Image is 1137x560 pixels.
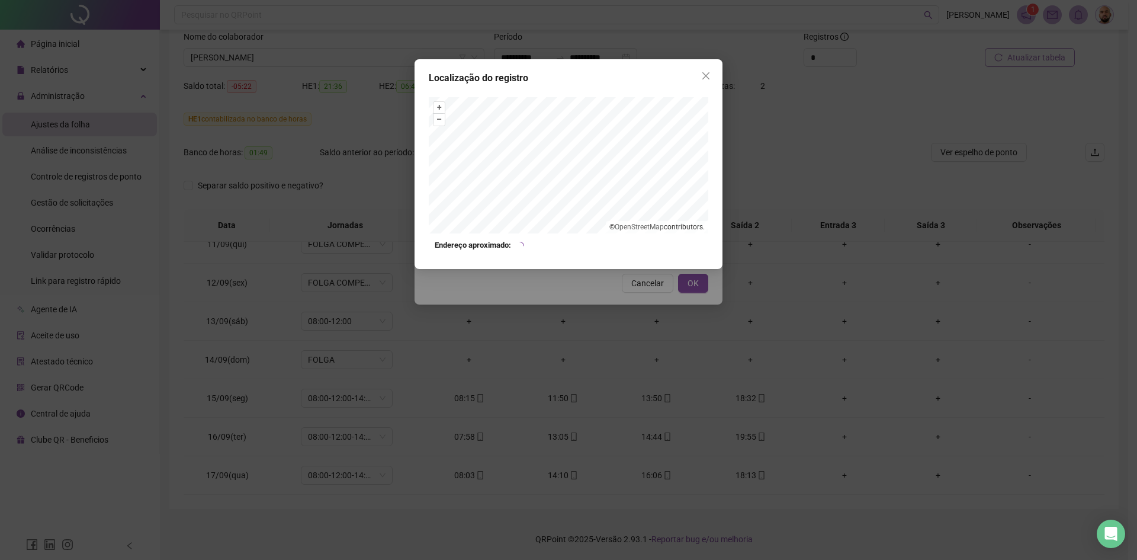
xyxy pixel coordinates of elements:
[1097,520,1125,548] div: Open Intercom Messenger
[429,71,708,85] div: Localização do registro
[696,66,715,85] button: Close
[514,240,526,252] span: loading
[615,223,664,231] a: OpenStreetMap
[433,102,445,113] button: +
[701,71,711,81] span: close
[435,239,511,251] strong: Endereço aproximado:
[433,114,445,125] button: –
[609,223,705,231] li: © contributors.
